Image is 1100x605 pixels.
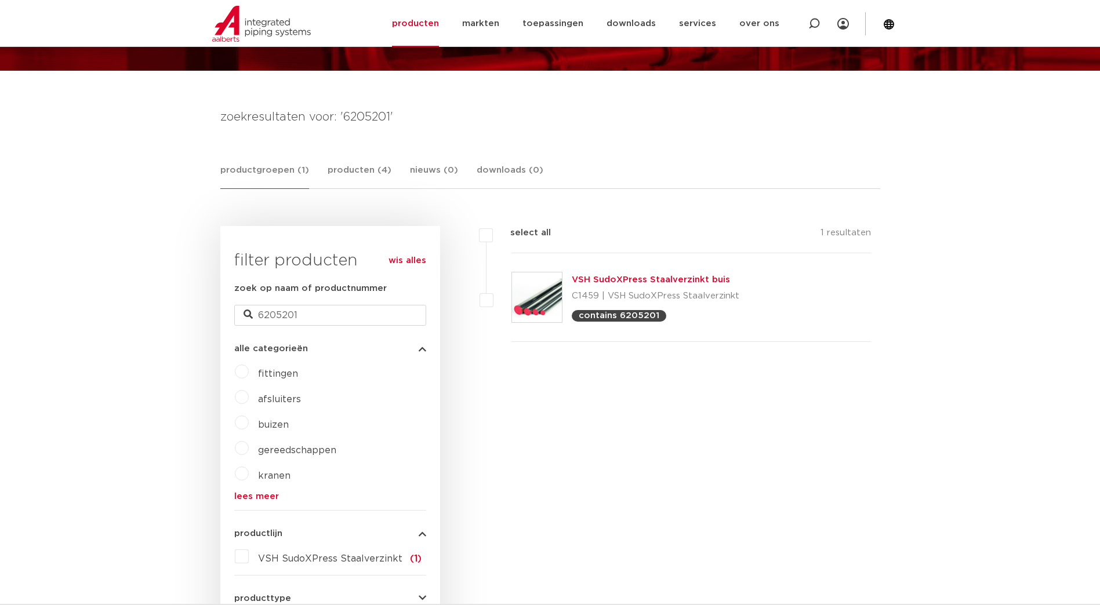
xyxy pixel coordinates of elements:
[234,305,426,326] input: zoeken
[220,163,309,189] a: productgroepen (1)
[234,282,387,296] label: zoek op naam of productnummer
[579,311,659,320] p: contains 6205201
[234,594,291,603] span: producttype
[389,254,426,268] a: wis alles
[572,275,730,284] a: VSH SudoXPress Staalverzinkt buis
[234,529,282,538] span: productlijn
[258,446,336,455] a: gereedschappen
[234,492,426,501] a: lees meer
[328,163,391,188] a: producten (4)
[258,420,289,429] a: buizen
[258,471,291,480] a: kranen
[410,554,422,563] span: (1)
[234,344,308,353] span: alle categorieën
[512,272,562,322] img: Thumbnail for VSH SudoXPress Staalverzinkt buis
[258,395,301,404] a: afsluiters
[821,226,871,244] p: 1 resultaten
[234,249,426,272] h3: filter producten
[477,163,543,188] a: downloads (0)
[234,529,426,538] button: productlijn
[572,287,739,305] p: C1459 | VSH SudoXPress Staalverzinkt
[410,163,458,188] a: nieuws (0)
[234,594,426,603] button: producttype
[258,554,402,563] span: VSH SudoXPress Staalverzinkt
[234,344,426,353] button: alle categorieën
[220,108,880,126] h4: zoekresultaten voor: '6205201'
[258,369,298,378] a: fittingen
[493,226,551,240] label: select all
